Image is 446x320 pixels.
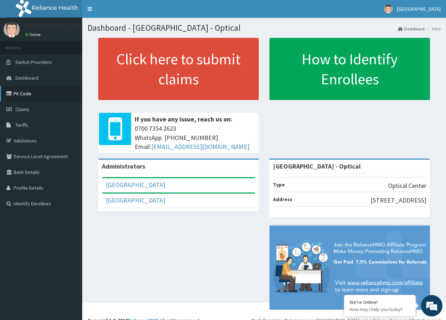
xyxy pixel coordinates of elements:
[350,299,410,305] div: We're Online!
[4,21,20,37] img: User Image
[15,122,28,128] span: Tariffs
[135,115,232,123] b: If you have any issue, reach us on:
[269,38,430,100] a: How to Identify Enrollees
[151,142,249,151] a: [EMAIL_ADDRESS][DOMAIN_NAME]
[425,26,441,32] li: Here
[269,226,430,310] img: provider-team-banner.png
[88,23,441,32] h1: Dashboard - [GEOGRAPHIC_DATA] - Optical
[273,181,285,188] b: Type
[106,196,165,204] a: [GEOGRAPHIC_DATA]
[384,5,393,14] img: User Image
[15,59,52,65] span: Switch Providers
[398,26,425,32] a: Dashboard
[25,23,84,30] p: [GEOGRAPHIC_DATA]
[273,162,361,170] strong: [GEOGRAPHIC_DATA] - Optical
[15,106,29,112] span: Claims
[350,306,410,312] p: How may I help you today?
[102,162,145,170] b: Administrators
[135,124,255,151] span: 0700 7354 2623 WhatsApp: [PHONE_NUMBER] Email:
[98,38,259,100] a: Click here to submit claims
[15,75,39,81] span: Dashboard
[388,181,426,190] p: Optical Center
[106,181,165,189] a: [GEOGRAPHIC_DATA]
[25,32,42,37] a: Online
[371,196,426,205] p: [STREET_ADDRESS]
[273,196,292,202] b: Address
[397,6,441,12] span: [GEOGRAPHIC_DATA]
